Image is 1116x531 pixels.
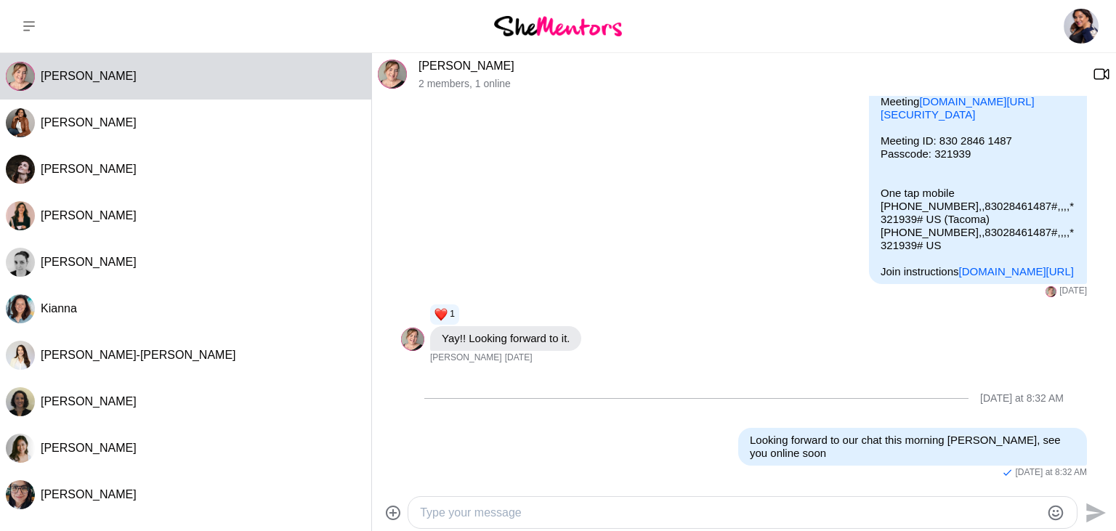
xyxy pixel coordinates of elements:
span: [PERSON_NAME] [430,352,502,364]
div: Pratibha Singh [6,480,35,509]
div: Ruth Slade [6,62,35,91]
div: Juviand Rivera [6,434,35,463]
p: Join instructions [881,265,1075,278]
img: Richa Joshi [1064,9,1099,44]
div: Ruth Slade [401,328,424,351]
img: O [6,108,35,137]
p: Yay!! Looking forward to it. [442,332,570,345]
div: Ruth Slade [1046,286,1056,297]
p: Meeting ID: 830 2846 1487 Passcode: 321939 [881,134,1075,161]
img: J [6,341,35,370]
div: Orine Silveira-McCuskey [6,108,35,137]
img: L [6,387,35,416]
time: 2025-09-15T00:32:33.699Z [1016,467,1087,479]
img: K [6,294,35,323]
div: Reaction list [430,303,587,326]
div: Janelle Kee-Sue [6,341,35,370]
span: 1 [450,309,455,320]
span: [PERSON_NAME]-[PERSON_NAME] [41,349,236,361]
span: [PERSON_NAME] [41,488,137,500]
span: [PERSON_NAME] [41,116,137,129]
button: Emoji picker [1047,504,1064,522]
span: [PERSON_NAME] [41,163,137,175]
p: One tap mobile [PHONE_NUMBER],,83028461487#,,,,*321939# US (Tacoma) [PHONE_NUMBER],,83028461487#,... [881,187,1075,252]
span: [PERSON_NAME] [41,395,137,408]
p: 2 members , 1 online [418,78,1081,90]
img: P [6,480,35,509]
img: R [378,60,407,89]
span: [PERSON_NAME] [41,256,137,268]
span: [PERSON_NAME] [41,442,137,454]
div: Casey Aubin [6,155,35,184]
span: [PERSON_NAME] [41,70,137,82]
img: C [6,155,35,184]
img: R [6,62,35,91]
img: E [6,248,35,277]
button: Reactions: love [434,309,455,320]
span: [PERSON_NAME] [41,209,137,222]
a: [DOMAIN_NAME][URL][SECURITY_DATA] [881,95,1035,121]
img: J [6,434,35,463]
div: Mariana Queiroz [6,201,35,230]
img: M [6,201,35,230]
button: Send [1077,496,1110,529]
a: [PERSON_NAME] [418,60,514,72]
div: Laila Punj [6,387,35,416]
div: [DATE] at 8:32 AM [980,392,1064,405]
img: R [401,328,424,351]
textarea: Type your message [420,504,1040,522]
img: She Mentors Logo [494,16,622,36]
a: [DOMAIN_NAME][URL] [959,265,1074,277]
p: Looking forward to our chat this morning [PERSON_NAME], see you online soon [750,434,1075,460]
div: Erin [6,248,35,277]
div: Ruth Slade [378,60,407,89]
img: R [1046,286,1056,297]
time: 2025-09-02T04:53:18.764Z [505,352,533,364]
span: Kianna [41,302,77,315]
div: Kianna [6,294,35,323]
time: 2025-09-02T04:48:22.343Z [1059,285,1087,297]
